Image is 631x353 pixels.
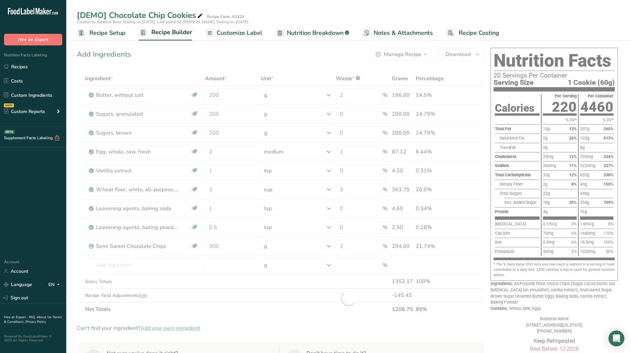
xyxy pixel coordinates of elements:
div: Custom Reports [4,108,45,115]
div: Open Intercom Messenger [608,330,624,346]
a: Recipe Builder [139,25,192,41]
a: Recipe Setup [77,26,126,40]
a: Nutrition Breakdown [276,26,349,40]
button: Hire an Expert [4,34,62,45]
span: Recipe Costing [459,29,499,37]
a: Recipe Costing [446,26,499,40]
a: Hire an Expert . [4,315,27,320]
span: Recipe Builder [151,28,192,37]
span: Notes & Attachments [374,29,433,37]
a: Terms & Conditions . [4,315,62,324]
span: Customize Label [217,29,262,37]
div: Powered By FoodLabelMaker © 2025 All Rights Reserved [4,334,62,342]
span: Nutrition Breakdown [287,29,343,37]
a: Notes & Attachments [362,26,433,40]
span: Recipe Setup [89,29,126,37]
div: EN [48,281,62,289]
div: [DEMO] Chocolate Chip Cookies [77,9,204,21]
div: BETA [4,130,15,134]
a: Language [4,279,32,290]
a: FAQ . [29,315,37,320]
div: Recipe Code: A1234 [207,14,244,20]
a: Privacy Policy [26,320,46,324]
a: About Us . [37,315,53,320]
span: Created by Bamboo Rose Testing on [DATE], Last edited by [PERSON_NAME] Testing on [DATE] [77,19,248,25]
a: Customize Label [205,26,262,40]
div: NEW [4,103,14,107]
